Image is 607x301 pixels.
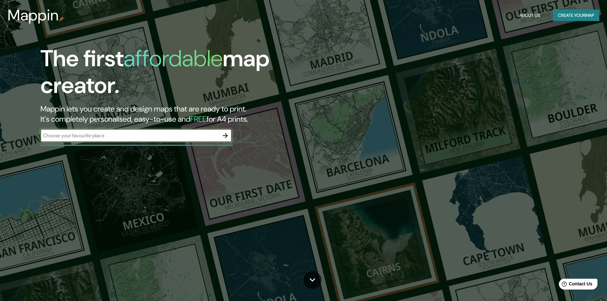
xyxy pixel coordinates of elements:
button: About Us [517,10,543,21]
iframe: Help widget launcher [550,276,600,294]
h5: FREE [190,114,206,124]
button: Create yourmap [553,10,599,21]
h1: The first map creator. [40,45,344,104]
h3: Mappin [8,6,59,24]
img: mappin-pin [59,17,64,22]
input: Choose your favourite place [40,132,219,139]
h1: affordable [124,44,223,73]
h2: Mappin lets you create and design maps that are ready to print. It's completely personalised, eas... [40,104,344,124]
